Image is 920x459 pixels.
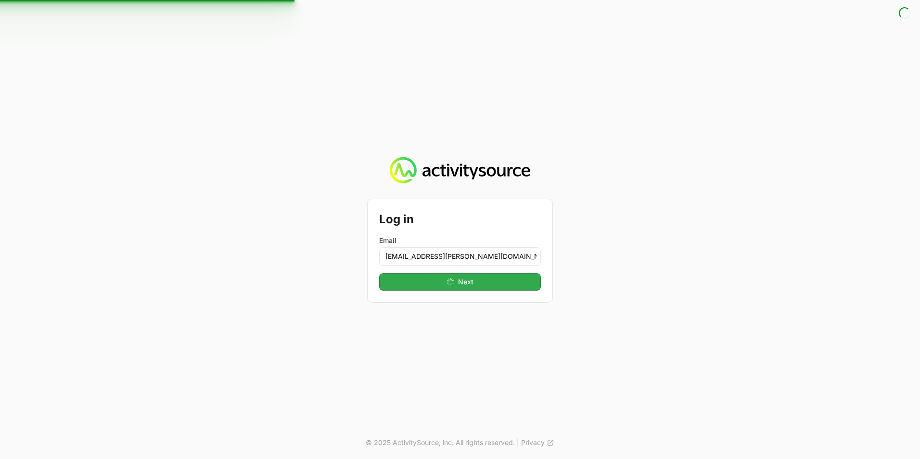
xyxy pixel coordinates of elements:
label: Email [379,236,541,245]
input: Enter your email [379,247,541,266]
a: Privacy [521,438,554,447]
span: Next [458,276,473,288]
h2: Log in [379,211,541,228]
p: © 2025 ActivitySource, inc. All rights reserved. [366,438,515,447]
button: Next [379,273,541,291]
span: | [517,438,519,447]
img: Activity Source [390,157,530,184]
